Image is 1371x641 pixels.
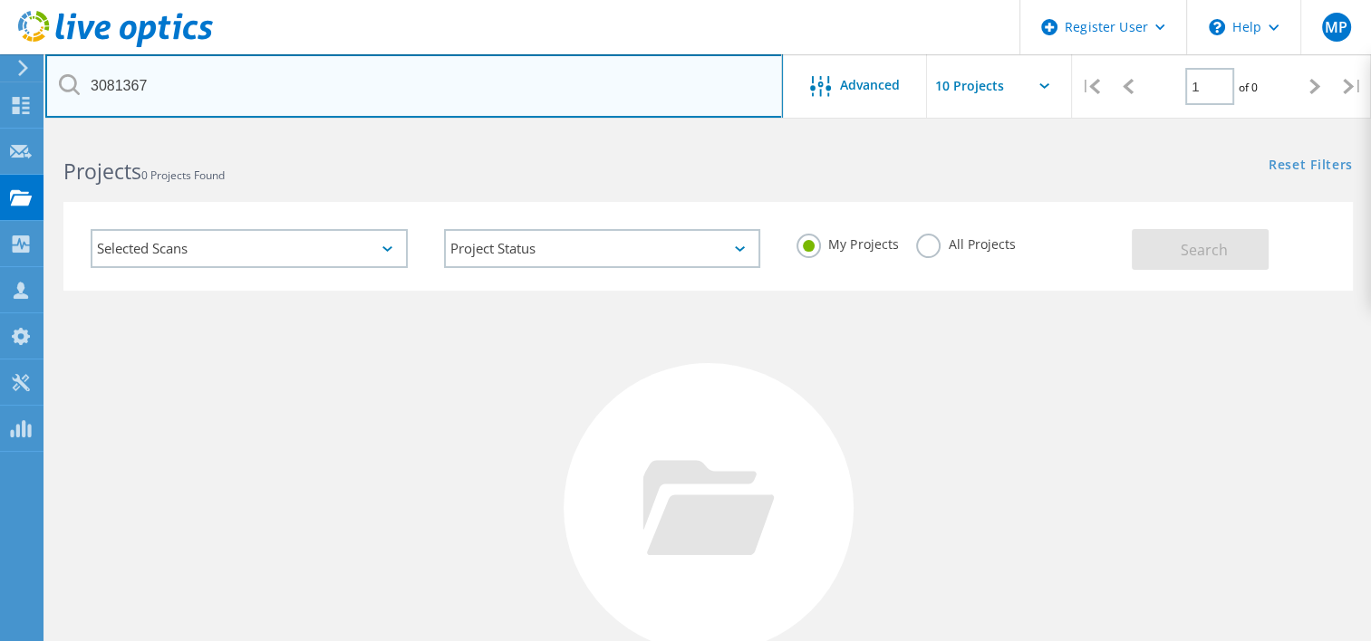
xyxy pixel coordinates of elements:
div: | [1334,54,1371,119]
b: Projects [63,157,141,186]
div: Selected Scans [91,229,408,268]
button: Search [1132,229,1269,270]
a: Live Optics Dashboard [18,38,213,51]
div: Project Status [444,229,761,268]
a: Reset Filters [1269,158,1353,174]
input: Search projects by name, owner, ID, company, etc [45,54,783,118]
span: MP [1325,20,1347,34]
label: My Projects [797,234,898,251]
span: Search [1181,240,1228,260]
span: Advanced [840,79,900,91]
svg: \n [1209,19,1225,35]
label: All Projects [916,234,1015,251]
span: 0 Projects Found [141,167,225,183]
span: of 0 [1239,80,1258,95]
div: | [1072,54,1109,119]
